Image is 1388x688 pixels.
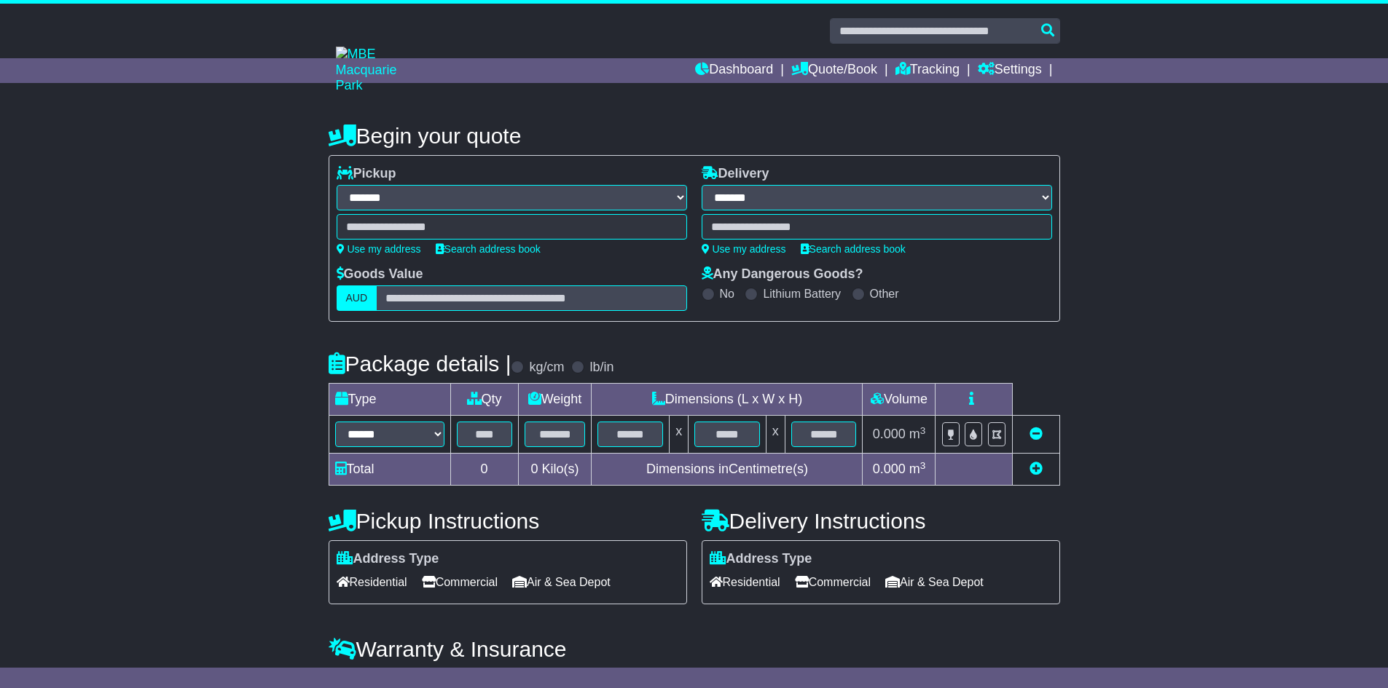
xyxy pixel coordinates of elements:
span: Air & Sea Depot [512,571,611,593]
label: Address Type [710,551,812,567]
label: Address Type [337,551,439,567]
img: MBE Macquarie Park [336,47,423,94]
h4: Delivery Instructions [702,509,1060,533]
a: Search address book [801,243,906,255]
label: kg/cm [529,360,564,376]
a: Search address book [436,243,541,255]
span: Commercial [795,571,871,593]
a: Quote/Book [791,58,877,83]
h4: Begin your quote [329,124,1060,148]
span: 0.000 [873,427,906,441]
a: Settings [978,58,1042,83]
td: Dimensions (L x W x H) [592,384,863,416]
td: x [670,416,689,454]
sup: 3 [920,425,926,436]
span: m [909,462,926,476]
a: Use my address [337,243,421,255]
td: Total [329,454,450,486]
td: Weight [518,384,592,416]
td: Type [329,384,450,416]
td: 0 [450,454,518,486]
a: Tracking [895,58,960,83]
span: Commercial [422,571,498,593]
span: 0.000 [873,462,906,476]
label: Lithium Battery [763,287,841,301]
h4: Package details | [329,352,511,376]
label: No [720,287,734,301]
span: Residential [710,571,780,593]
span: Residential [337,571,407,593]
span: Air & Sea Depot [885,571,984,593]
label: Pickup [337,166,396,182]
td: Qty [450,384,518,416]
span: m [909,427,926,441]
td: Volume [863,384,936,416]
td: Dimensions in Centimetre(s) [592,454,863,486]
label: lb/in [589,360,613,376]
a: Use my address [702,243,786,255]
a: Add new item [1030,462,1043,476]
sup: 3 [920,460,926,471]
a: Dashboard [695,58,773,83]
span: 0 [530,462,538,476]
label: Any Dangerous Goods? [702,266,863,282]
label: Delivery [702,166,769,182]
label: Goods Value [337,266,423,282]
label: Other [870,287,899,301]
h4: Pickup Instructions [329,509,687,533]
td: x [766,416,785,454]
h4: Warranty & Insurance [329,637,1060,661]
td: Kilo(s) [518,454,592,486]
label: AUD [337,285,377,311]
a: Remove this item [1030,427,1043,441]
